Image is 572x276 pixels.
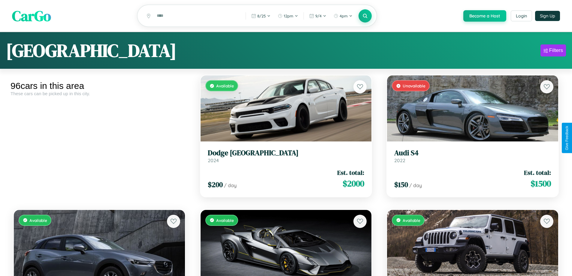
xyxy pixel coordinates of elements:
[11,91,188,96] div: These cars can be picked up in this city.
[208,157,219,163] span: 2024
[535,11,560,21] button: Sign Up
[257,14,266,18] span: 8 / 25
[224,182,237,188] span: / day
[511,11,532,21] button: Login
[394,149,551,157] h3: Audi S4
[343,177,364,190] span: $ 2000
[565,126,569,150] div: Give Feedback
[463,10,506,22] button: Become a Host
[394,157,405,163] span: 2022
[6,38,177,63] h1: [GEOGRAPHIC_DATA]
[549,47,563,53] div: Filters
[337,168,364,177] span: Est. total:
[403,83,425,88] span: Unavailable
[208,149,365,157] h3: Dodge [GEOGRAPHIC_DATA]
[409,182,422,188] span: / day
[531,177,551,190] span: $ 1500
[29,218,47,223] span: Available
[340,14,348,18] span: 4pm
[394,180,408,190] span: $ 150
[12,6,51,26] span: CarGo
[524,168,551,177] span: Est. total:
[540,44,566,56] button: Filters
[216,218,234,223] span: Available
[394,149,551,163] a: Audi S42022
[331,11,356,21] button: 4pm
[248,11,274,21] button: 8/25
[403,218,420,223] span: Available
[11,81,188,91] div: 96 cars in this area
[306,11,329,21] button: 9/4
[208,180,223,190] span: $ 200
[208,149,365,163] a: Dodge [GEOGRAPHIC_DATA]2024
[284,14,293,18] span: 12pm
[275,11,301,21] button: 12pm
[315,14,322,18] span: 9 / 4
[216,83,234,88] span: Available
